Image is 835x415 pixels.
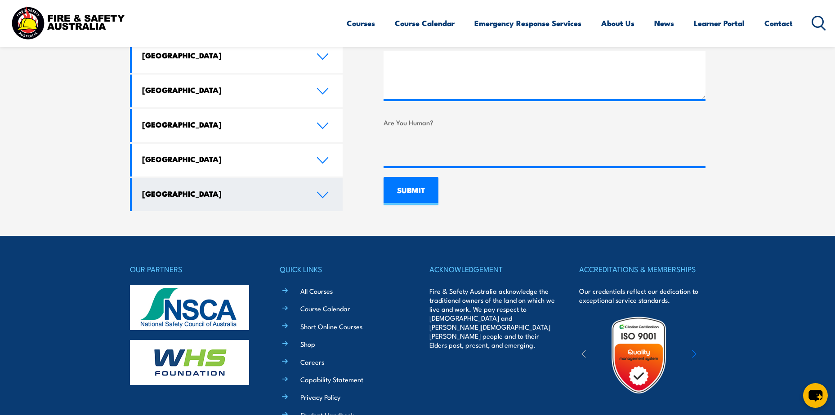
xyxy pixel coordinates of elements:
[429,287,555,349] p: Fire & Safety Australia acknowledge the traditional owners of the land on which we live and work....
[601,11,634,35] a: About Us
[300,339,315,349] a: Shop
[300,286,333,296] a: All Courses
[803,383,828,408] button: chat-button
[130,340,249,385] img: whs-logo-footer
[384,177,438,205] input: SUBMIT
[429,263,555,275] h4: ACKNOWLEDGEMENT
[132,75,343,107] a: [GEOGRAPHIC_DATA]
[599,316,678,394] img: Untitled design (19)
[347,11,375,35] a: Courses
[654,11,674,35] a: News
[132,178,343,211] a: [GEOGRAPHIC_DATA]
[132,109,343,142] a: [GEOGRAPHIC_DATA]
[300,357,324,366] a: Careers
[300,375,363,384] a: Capability Statement
[579,287,705,305] p: Our credentials reflect our dedication to exceptional service standards.
[130,285,249,330] img: nsca-logo-footer
[142,119,303,129] h4: [GEOGRAPHIC_DATA]
[130,263,256,275] h4: OUR PARTNERS
[142,50,303,60] h4: [GEOGRAPHIC_DATA]
[395,11,455,35] a: Course Calendar
[142,189,303,199] h4: [GEOGRAPHIC_DATA]
[579,263,705,275] h4: ACCREDITATIONS & MEMBERSHIPS
[300,322,362,331] a: Short Online Courses
[474,11,581,35] a: Emergency Response Services
[384,131,520,166] iframe: reCAPTCHA
[694,11,745,35] a: Learner Portal
[132,144,343,177] a: [GEOGRAPHIC_DATA]
[280,263,406,275] h4: QUICK LINKS
[764,11,793,35] a: Contact
[679,340,757,371] img: ewpa-logo
[300,392,340,402] a: Privacy Policy
[142,85,303,95] h4: [GEOGRAPHIC_DATA]
[300,304,350,313] a: Course Calendar
[132,40,343,73] a: [GEOGRAPHIC_DATA]
[384,117,706,128] label: Are You Human?
[142,154,303,164] h4: [GEOGRAPHIC_DATA]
